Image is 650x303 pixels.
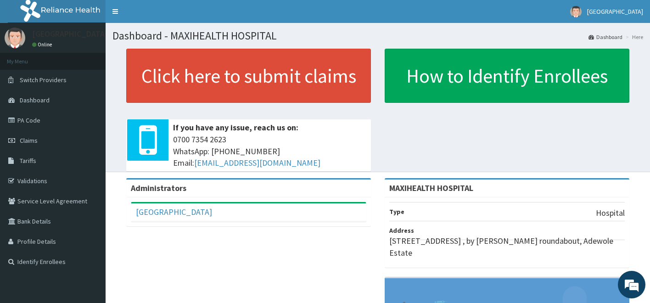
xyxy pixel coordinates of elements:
[32,30,108,38] p: [GEOGRAPHIC_DATA]
[194,157,320,168] a: [EMAIL_ADDRESS][DOMAIN_NAME]
[587,7,643,16] span: [GEOGRAPHIC_DATA]
[20,157,36,165] span: Tariffs
[389,183,473,193] strong: MAXIHEALTH HOSPITAL
[136,207,212,217] a: [GEOGRAPHIC_DATA]
[570,6,582,17] img: User Image
[20,136,38,145] span: Claims
[596,207,625,219] p: Hospital
[385,49,629,103] a: How to Identify Enrollees
[131,183,186,193] b: Administrators
[126,49,371,103] a: Click here to submit claims
[389,208,404,216] b: Type
[20,96,50,104] span: Dashboard
[389,235,625,258] p: [STREET_ADDRESS] , by [PERSON_NAME] roundabout, Adewole Estate
[20,76,67,84] span: Switch Providers
[588,33,622,41] a: Dashboard
[173,122,298,133] b: If you have any issue, reach us on:
[623,33,643,41] li: Here
[32,41,54,48] a: Online
[389,226,414,235] b: Address
[5,28,25,48] img: User Image
[173,134,366,169] span: 0700 7354 2623 WhatsApp: [PHONE_NUMBER] Email:
[112,30,643,42] h1: Dashboard - MAXIHEALTH HOSPITAL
